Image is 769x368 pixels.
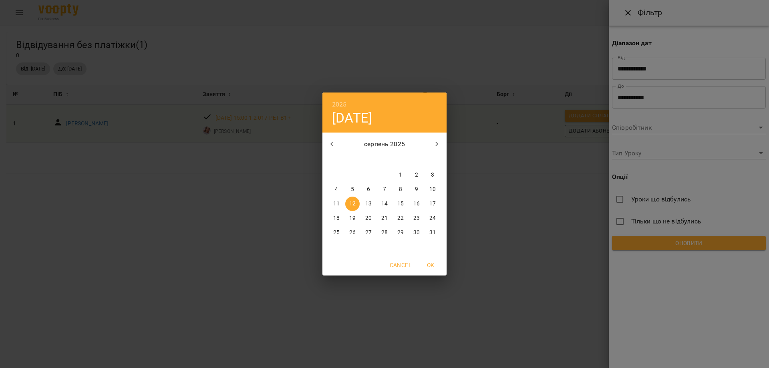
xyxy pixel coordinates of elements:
button: OK [418,258,443,272]
span: OK [421,260,440,270]
button: 26 [345,225,360,240]
span: сб [409,156,424,164]
p: 16 [413,200,420,208]
p: 14 [381,200,388,208]
p: 22 [397,214,404,222]
button: 20 [361,211,376,225]
p: 11 [333,200,340,208]
button: 4 [329,182,344,197]
button: 5 [345,182,360,197]
button: 10 [425,182,440,197]
p: 9 [415,185,418,193]
button: 22 [393,211,408,225]
button: 7 [377,182,392,197]
button: 24 [425,211,440,225]
span: нд [425,156,440,164]
button: 19 [345,211,360,225]
button: [DATE] [332,110,372,126]
button: 30 [409,225,424,240]
p: 1 [399,171,402,179]
p: 30 [413,229,420,237]
p: 25 [333,229,340,237]
button: 23 [409,211,424,225]
p: 23 [413,214,420,222]
p: 28 [381,229,388,237]
p: 27 [365,229,372,237]
span: Cancel [390,260,411,270]
button: 2025 [332,99,347,110]
button: 1 [393,168,408,182]
p: 7 [383,185,386,193]
button: 27 [361,225,376,240]
p: 4 [335,185,338,193]
span: пн [329,156,344,164]
button: 11 [329,197,344,211]
p: 29 [397,229,404,237]
p: 13 [365,200,372,208]
button: 13 [361,197,376,211]
p: 2 [415,171,418,179]
button: 16 [409,197,424,211]
p: 3 [431,171,434,179]
p: 26 [349,229,356,237]
p: 20 [365,214,372,222]
button: 6 [361,182,376,197]
button: 25 [329,225,344,240]
button: 31 [425,225,440,240]
button: 15 [393,197,408,211]
button: 2 [409,168,424,182]
p: 19 [349,214,356,222]
button: Cancel [387,258,415,272]
p: 24 [429,214,436,222]
button: 29 [393,225,408,240]
button: 18 [329,211,344,225]
p: 17 [429,200,436,208]
p: 31 [429,229,436,237]
button: 21 [377,211,392,225]
span: вт [345,156,360,164]
p: 15 [397,200,404,208]
p: 18 [333,214,340,222]
span: чт [377,156,392,164]
span: ср [361,156,376,164]
p: 21 [381,214,388,222]
p: 10 [429,185,436,193]
button: 28 [377,225,392,240]
button: 12 [345,197,360,211]
button: 17 [425,197,440,211]
span: пт [393,156,408,164]
p: 6 [367,185,370,193]
p: 12 [349,200,356,208]
p: 5 [351,185,354,193]
button: 3 [425,168,440,182]
button: 8 [393,182,408,197]
p: 8 [399,185,402,193]
button: 9 [409,182,424,197]
button: 14 [377,197,392,211]
p: серпень 2025 [342,139,428,149]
